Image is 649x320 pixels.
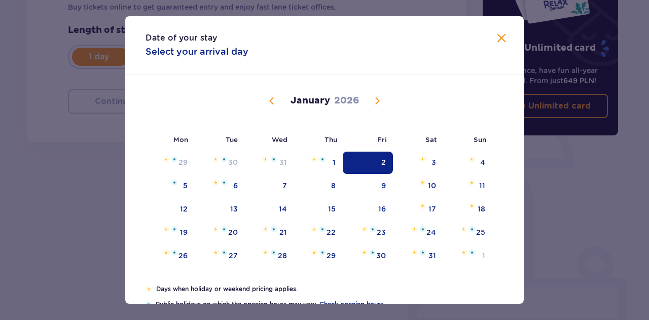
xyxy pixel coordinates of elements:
[291,95,330,107] p: January
[425,135,437,144] small: Sat
[173,135,188,144] small: Mon
[146,32,217,44] p: Date of your stay
[334,95,359,107] p: 2026
[272,135,287,144] small: Wed
[125,75,524,285] div: Calendar
[226,135,238,144] small: Tue
[377,135,387,144] small: Fri
[146,46,248,58] p: Select your arrival day
[324,135,337,144] small: Thu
